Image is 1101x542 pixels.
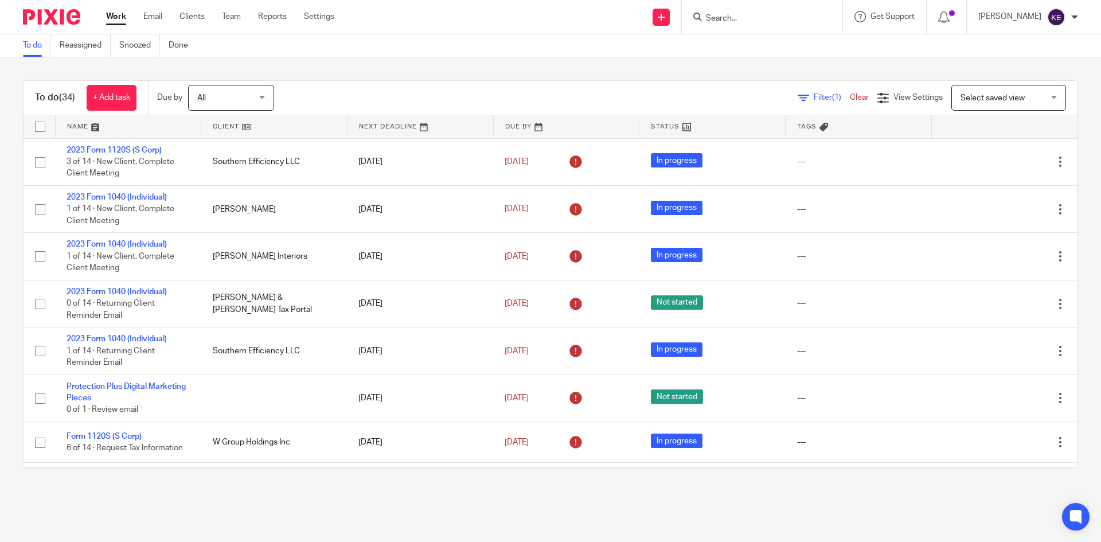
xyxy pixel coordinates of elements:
span: In progress [651,434,702,448]
td: [DATE] [347,375,493,422]
span: [DATE] [505,205,529,213]
td: [PERSON_NAME] & [PERSON_NAME] Tax Portal [201,280,348,327]
span: [DATE] [505,299,529,307]
td: [DATE] [347,233,493,280]
a: Done [169,34,197,57]
td: [PERSON_NAME] Interiors [201,233,348,280]
span: (1) [832,93,841,102]
a: 2023 Form 1040 (Individual) [67,240,167,248]
input: Search [705,14,808,24]
a: 2023 Form 1120S (S Corp) [67,146,162,154]
span: Get Support [870,13,915,21]
span: In progress [651,248,702,262]
a: Clients [179,11,205,22]
td: W Group Holdings Inc [201,422,348,463]
a: Form 1120S (S Corp) [67,432,142,440]
div: --- [797,436,920,448]
span: (34) [59,93,75,102]
p: Due by [157,92,182,103]
a: Protection Plus Digital Marketing Pieces [67,383,186,402]
span: Not started [651,295,703,310]
h1: To do [35,92,75,104]
span: In progress [651,153,702,167]
img: svg%3E [1047,8,1065,26]
span: In progress [651,201,702,215]
a: 2023 Form 1040 (Individual) [67,288,167,296]
span: Select saved view [961,94,1025,102]
div: --- [797,204,920,215]
span: 0 of 14 · Returning Client Reminder Email [67,299,155,319]
td: [DATE] [347,280,493,327]
span: In progress [651,342,702,357]
td: [DATE] [347,327,493,375]
span: View Settings [893,93,943,102]
span: 0 of 1 · Review email [67,406,138,414]
div: --- [797,251,920,262]
a: + Add task [87,85,136,111]
a: Work [106,11,126,22]
img: Pixie [23,9,80,25]
span: Tags [797,123,817,130]
td: Southern Efficiency LLC [201,327,348,375]
a: Clear [850,93,869,102]
span: [DATE] [505,394,529,402]
div: --- [797,345,920,357]
div: --- [797,156,920,167]
span: Filter [814,93,850,102]
a: 2023 Form 1040 (Individual) [67,193,167,201]
p: [PERSON_NAME] [978,11,1041,22]
span: [DATE] [505,158,529,166]
a: Email [143,11,162,22]
a: Reports [258,11,287,22]
span: [DATE] [505,438,529,446]
td: [DATE] [347,422,493,463]
span: Not started [651,389,703,404]
span: [DATE] [505,252,529,260]
span: 6 of 14 · Request Tax Information [67,444,183,452]
td: [DATE] [347,138,493,185]
a: Reassigned [60,34,111,57]
a: 2023 Form 1040 (Individual) [67,335,167,343]
span: All [197,94,206,102]
a: Team [222,11,241,22]
td: [DATE] [347,185,493,232]
span: 1 of 14 · New Client, Complete Client Meeting [67,205,174,225]
div: --- [797,392,920,404]
td: Medsearch Financial Inc DBA Alura Workforce Solutions [201,463,348,510]
td: [PERSON_NAME] [201,185,348,232]
div: --- [797,298,920,309]
a: To do [23,34,51,57]
a: Snoozed [119,34,160,57]
span: 3 of 14 · New Client, Complete Client Meeting [67,158,174,178]
span: 1 of 14 · New Client, Complete Client Meeting [67,252,174,272]
a: Settings [304,11,334,22]
span: 1 of 14 · Returning Client Reminder Email [67,347,155,367]
span: [DATE] [505,347,529,355]
td: Southern Efficiency LLC [201,138,348,185]
td: [DATE] [347,463,493,510]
